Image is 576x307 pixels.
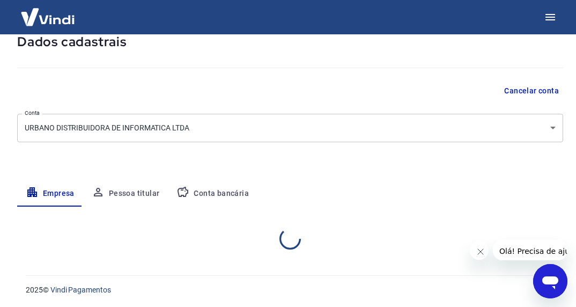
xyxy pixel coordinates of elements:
iframe: Fechar mensagem [470,241,489,260]
h5: Dados cadastrais [17,33,563,50]
p: 2025 © [26,284,550,296]
button: Cancelar conta [500,81,563,101]
label: Conta [25,109,40,117]
a: Vindi Pagamentos [50,286,111,294]
iframe: Mensagem da empresa [493,239,567,260]
div: URBANO DISTRIBUIDORA DE INFORMATICA LTDA [17,114,563,142]
iframe: Botão para abrir a janela de mensagens [533,264,567,298]
button: Conta bancária [168,181,257,207]
button: Pessoa titular [83,181,168,207]
button: Empresa [17,181,83,207]
img: Vindi [13,1,83,33]
span: Olá! Precisa de ajuda? [6,8,90,16]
